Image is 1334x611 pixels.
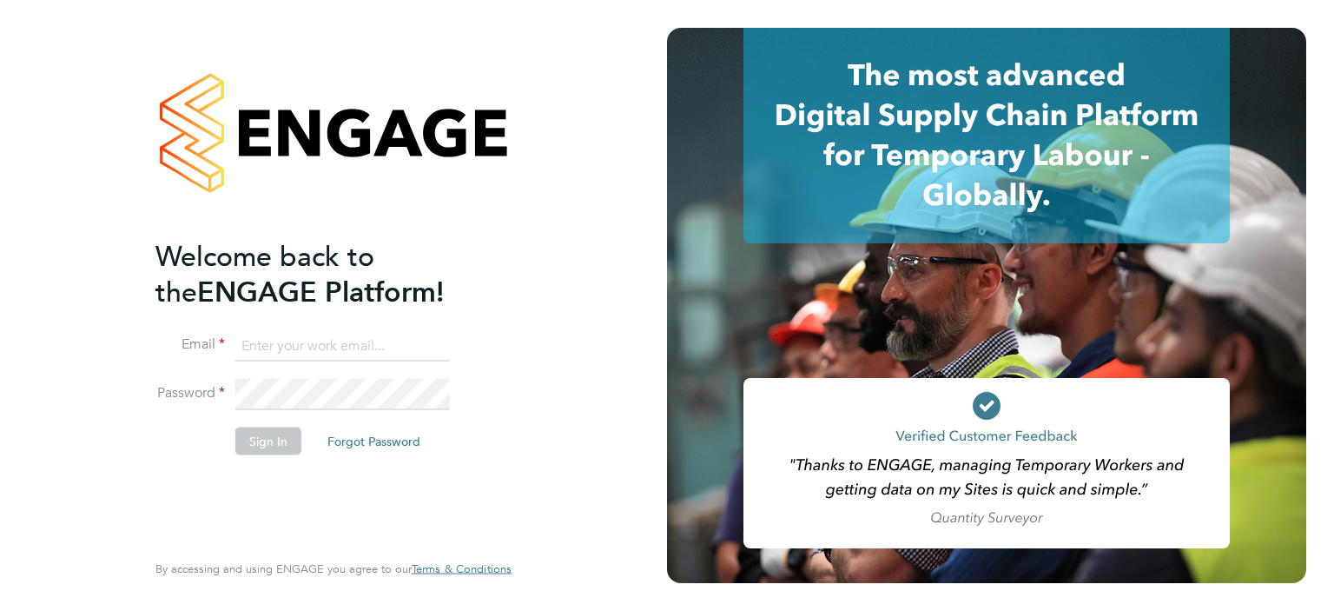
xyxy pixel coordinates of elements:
[412,561,512,576] span: Terms & Conditions
[155,238,494,309] h2: ENGAGE Platform!
[155,335,225,354] label: Email
[235,428,301,455] button: Sign In
[155,239,374,309] span: Welcome back to the
[314,428,434,455] button: Forgot Password
[155,561,512,576] span: By accessing and using ENGAGE you agree to our
[155,384,225,402] label: Password
[235,330,450,362] input: Enter your work email...
[412,562,512,576] a: Terms & Conditions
